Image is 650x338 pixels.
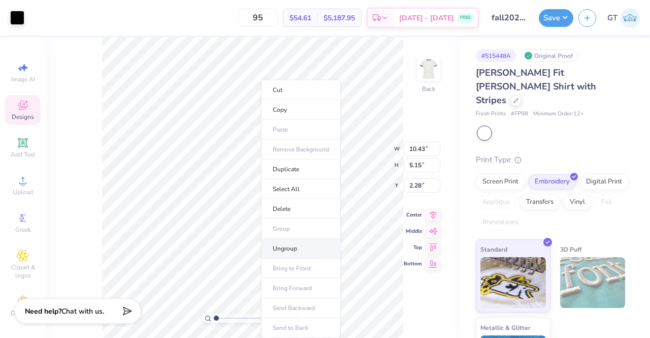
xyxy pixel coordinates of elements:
[476,154,630,166] div: Print Type
[560,244,581,255] span: 3D Puff
[476,215,525,230] div: Rhinestones
[480,244,507,255] span: Standard
[25,306,61,316] strong: Need help?
[323,13,355,23] span: $5,187.95
[13,188,33,196] span: Upload
[511,110,528,118] span: # FP98
[261,160,341,179] li: Duplicate
[261,179,341,199] li: Select All
[418,59,439,79] img: Back
[476,195,516,210] div: Applique
[261,100,341,120] li: Copy
[12,113,34,121] span: Designs
[476,49,516,62] div: # 515448A
[522,49,578,62] div: Original Proof
[579,174,629,190] div: Digital Print
[539,9,573,27] button: Save
[289,13,311,23] span: $54.61
[560,257,626,308] img: 3D Puff
[404,260,422,267] span: Bottom
[422,84,435,94] div: Back
[533,110,584,118] span: Minimum Order: 12 +
[404,211,422,219] span: Center
[480,257,546,308] img: Standard
[528,174,576,190] div: Embroidery
[11,309,35,317] span: Decorate
[484,8,534,28] input: Untitled Design
[460,14,471,21] span: FREE
[620,8,640,28] img: Gayathree Thangaraj
[261,239,341,259] li: Ungroup
[404,228,422,235] span: Middle
[519,195,560,210] div: Transfers
[261,199,341,219] li: Delete
[11,150,35,159] span: Add Text
[11,75,35,83] span: Image AI
[399,13,454,23] span: [DATE] - [DATE]
[15,226,31,234] span: Greek
[476,67,596,106] span: [PERSON_NAME] Fit [PERSON_NAME] Shirt with Stripes
[480,322,531,333] span: Metallic & Glitter
[476,174,525,190] div: Screen Print
[607,8,640,28] a: GT
[404,244,422,251] span: Top
[476,110,506,118] span: Fresh Prints
[61,306,104,316] span: Chat with us.
[607,12,617,24] span: GT
[595,195,619,210] div: Foil
[563,195,592,210] div: Vinyl
[261,80,341,100] li: Cut
[238,9,278,27] input: – –
[5,263,41,280] span: Clipart & logos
